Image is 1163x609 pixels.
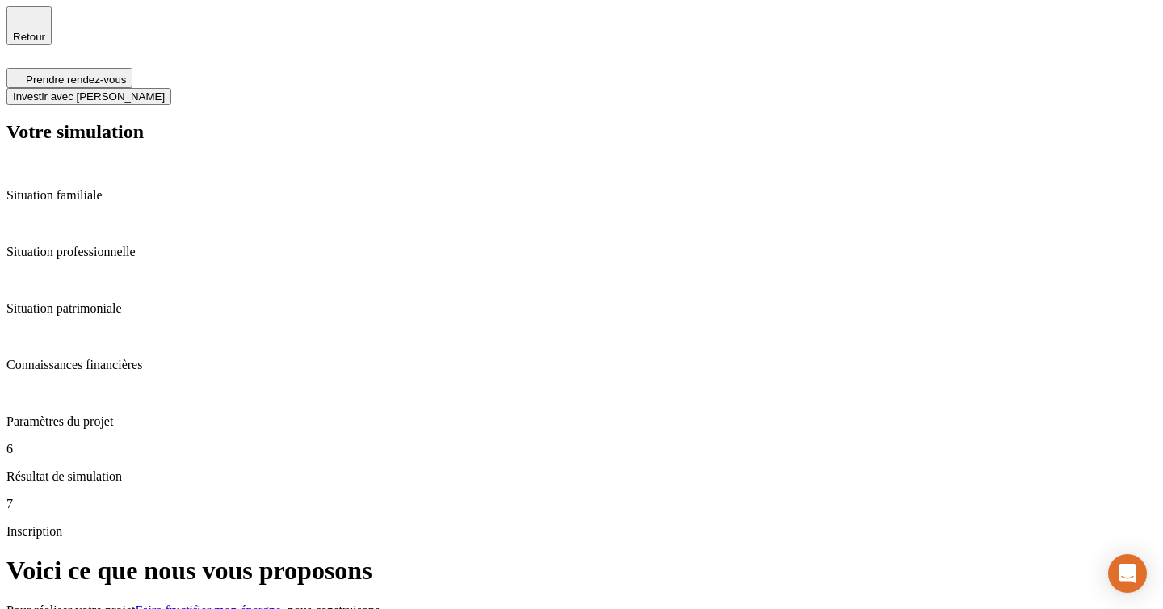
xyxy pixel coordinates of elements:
[13,31,45,43] span: Retour
[6,556,1157,586] h1: Voici ce que nous vous proposons
[6,469,1157,484] p: Résultat de simulation
[6,245,1157,259] p: Situation professionnelle
[6,442,1157,456] p: 6
[6,301,1157,316] p: Situation patrimoniale
[13,90,165,103] span: Investir avec [PERSON_NAME]
[6,6,52,45] button: Retour
[6,497,1157,511] p: 7
[6,358,1157,372] p: Connaissances financières
[6,121,1157,143] h2: Votre simulation
[26,73,126,86] span: Prendre rendez-vous
[6,88,171,105] button: Investir avec [PERSON_NAME]
[6,414,1157,429] p: Paramètres du projet
[1108,554,1147,593] div: Open Intercom Messenger
[6,68,132,88] button: Prendre rendez-vous
[6,188,1157,203] p: Situation familiale
[6,524,1157,539] p: Inscription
